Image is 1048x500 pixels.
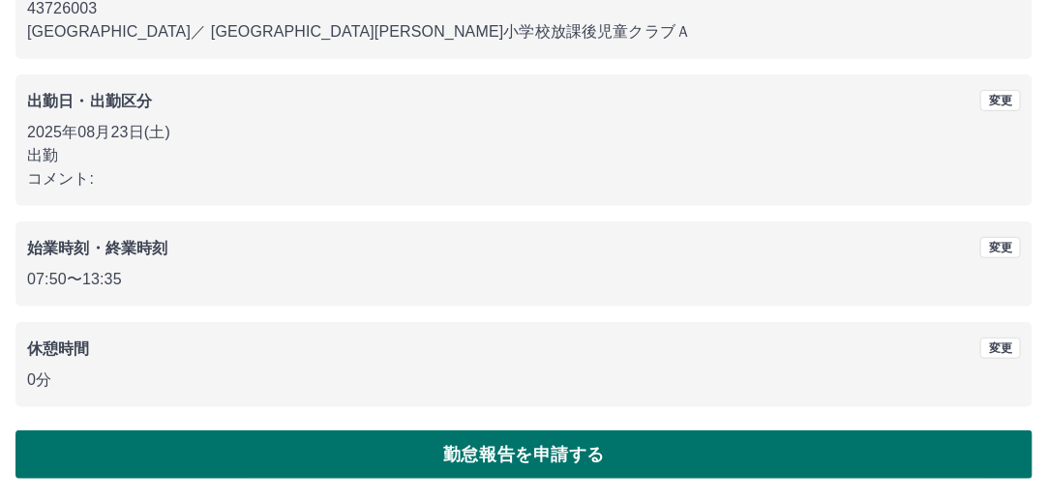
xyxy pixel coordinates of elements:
[15,430,1033,479] button: 勤怠報告を申請する
[27,20,1021,44] p: [GEOGRAPHIC_DATA] ／ [GEOGRAPHIC_DATA][PERSON_NAME]小学校放課後児童クラブＡ
[27,121,1021,144] p: 2025年08月23日(土)
[27,93,152,109] b: 出勤日・出勤区分
[27,240,167,256] b: 始業時刻・終業時刻
[27,144,1021,167] p: 出勤
[980,338,1021,359] button: 変更
[980,237,1021,258] button: 変更
[27,167,1021,191] p: コメント:
[27,368,1021,392] p: 0分
[980,90,1021,111] button: 変更
[27,340,90,357] b: 休憩時間
[27,268,1021,291] p: 07:50 〜 13:35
